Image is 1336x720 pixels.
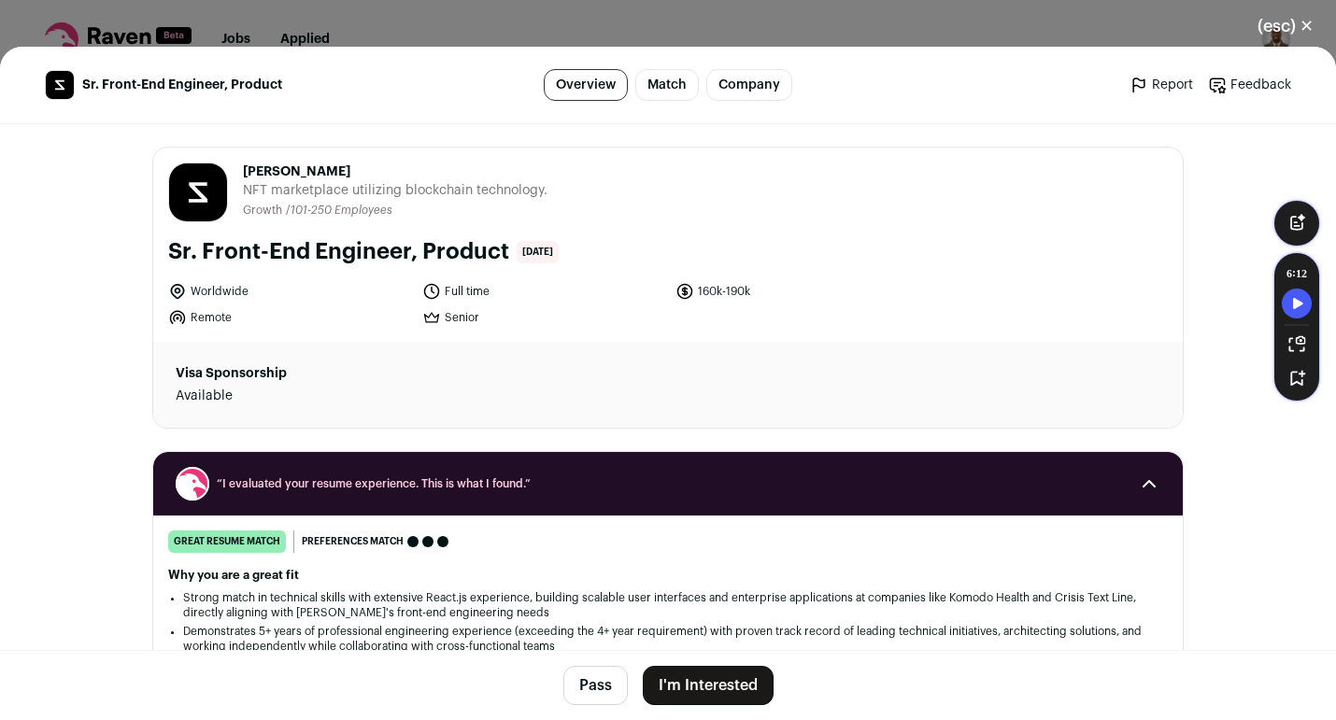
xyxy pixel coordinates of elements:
a: Overview [544,69,628,101]
li: Full time [422,282,665,301]
span: 101-250 Employees [291,205,392,216]
li: Remote [168,308,411,327]
li: / [286,204,392,218]
span: Sr. Front-End Engineer, Product [82,76,282,94]
button: Close modal [1235,6,1336,47]
li: 160k-190k [675,282,918,301]
span: [DATE] [517,241,559,263]
span: “I evaluated your resume experience. This is what I found.” [217,476,1119,491]
img: c305bd5b64f36235a9c0ffae1fd6c0d5b419dccf7ac0062048be2a72ca8da2b7.jpg [46,71,74,99]
h1: Sr. Front-End Engineer, Product [168,237,509,267]
button: I'm Interested [643,666,774,705]
dt: Visa Sponsorship [176,364,504,383]
h2: Why you are a great fit [168,568,1168,583]
span: [PERSON_NAME] [243,162,547,181]
a: Company [706,69,792,101]
li: Senior [422,308,665,327]
div: great resume match [168,530,286,553]
a: Match [635,69,699,101]
dd: Available [176,387,504,405]
li: Strong match in technical skills with extensive React.js experience, building scalable user inter... [183,590,1153,620]
a: Report [1130,76,1193,94]
img: c305bd5b64f36235a9c0ffae1fd6c0d5b419dccf7ac0062048be2a72ca8da2b7.jpg [169,163,227,221]
span: NFT marketplace utilizing blockchain technology. [243,181,547,200]
li: Growth [243,204,286,218]
a: Feedback [1208,76,1291,94]
li: Demonstrates 5+ years of professional engineering experience (exceeding the 4+ year requirement) ... [183,624,1153,654]
li: Worldwide [168,282,411,301]
button: Pass [563,666,628,705]
span: Preferences match [302,532,404,551]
